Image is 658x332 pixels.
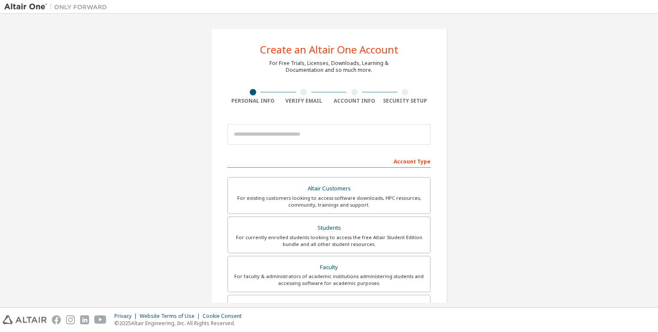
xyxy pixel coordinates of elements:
div: Account Type [227,154,431,168]
img: youtube.svg [94,315,107,324]
img: instagram.svg [66,315,75,324]
div: For Free Trials, Licenses, Downloads, Learning & Documentation and so much more. [269,60,389,74]
div: For faculty & administrators of academic institutions administering students and accessing softwa... [233,273,425,287]
img: Altair One [4,3,111,11]
div: Create an Altair One Account [260,44,398,55]
div: For existing customers looking to access software downloads, HPC resources, community, trainings ... [233,195,425,208]
div: Altair Customers [233,183,425,195]
div: Everyone else [233,300,425,312]
img: linkedin.svg [80,315,89,324]
div: Website Terms of Use [140,313,203,320]
div: For currently enrolled students looking to access the free Altair Student Edition bundle and all ... [233,234,425,248]
div: Privacy [114,313,140,320]
div: Cookie Consent [203,313,247,320]
p: © 2025 Altair Engineering, Inc. All Rights Reserved. [114,320,247,327]
div: Personal Info [227,98,278,104]
div: Verify Email [278,98,329,104]
div: Faculty [233,261,425,273]
img: altair_logo.svg [3,315,47,324]
div: Security Setup [380,98,431,104]
div: Account Info [329,98,380,104]
img: facebook.svg [52,315,61,324]
div: Students [233,222,425,234]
